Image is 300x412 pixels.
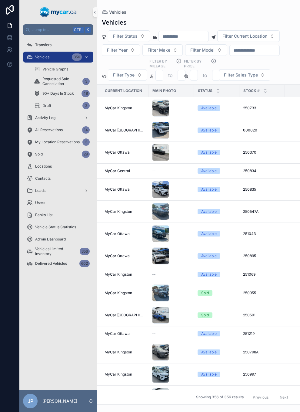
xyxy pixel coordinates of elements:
[201,128,217,133] div: Available
[198,349,236,355] a: Available
[105,350,132,355] span: MyCar Kingston
[108,69,147,81] button: Select Button
[243,372,281,377] a: 250997
[82,78,90,85] div: 3
[198,312,236,318] a: Sold
[82,151,90,158] div: 29
[243,209,258,214] span: 250547A
[40,7,77,17] img: App logo
[23,173,93,184] a: Contacts
[243,106,281,111] a: 250733
[152,88,176,93] span: Main Photo
[148,47,170,53] span: Filter Make
[243,169,256,173] span: 250834
[113,33,138,39] span: Filter Status
[105,231,130,236] span: MyCar Ottawa
[201,349,217,355] div: Available
[23,24,93,35] button: Jump to...CtrlK
[243,272,255,277] span: 251069
[23,209,93,220] a: Banks List
[201,253,217,259] div: Available
[105,150,130,155] span: MyCar Ottawa
[243,231,256,236] span: 251043
[198,372,236,377] a: Available
[35,213,53,217] span: Banks List
[243,150,281,155] a: 250370
[152,169,156,173] span: --
[105,350,145,355] a: MyCar Kingston
[23,161,93,172] a: Locations
[152,169,190,173] a: --
[35,140,80,145] span: My Location Reservations
[105,128,145,133] a: MyCar [GEOGRAPHIC_DATA]
[243,313,281,318] a: 250591
[35,247,77,256] span: Vehicles Limited Inventory
[42,67,68,72] span: Vehicle Graphs
[23,52,93,63] a: Vehicles356
[32,27,71,32] span: Jump to...
[35,152,43,157] span: Sold
[79,260,90,267] div: 602
[243,291,281,295] a: 250955
[35,200,45,205] span: Users
[243,128,257,133] span: 000020
[198,88,212,93] span: Status
[42,398,77,404] p: [PERSON_NAME]
[105,272,145,277] a: MyCar Kingston
[201,168,217,174] div: Available
[243,313,255,318] span: 250591
[105,272,132,277] span: MyCar Kingston
[105,372,145,377] a: MyCar Kingston
[23,197,93,208] a: Users
[243,350,258,355] span: 250798A
[243,231,281,236] a: 251043
[82,90,90,97] div: 48
[30,76,93,87] a: Requested Sale Cancellation3
[23,222,93,233] a: Vehicle Status Statistics
[222,33,267,39] span: Filter Current Location
[152,331,156,336] span: --
[72,53,82,61] div: 356
[19,35,97,277] div: scrollable content
[30,88,93,99] a: 90+ Days In Stock48
[185,44,227,56] button: Select Button
[35,43,52,47] span: Transfers
[105,150,145,155] a: MyCar Ottawa
[217,30,280,42] button: Select Button
[243,187,281,192] a: 250835
[42,77,80,86] span: Requested Sale Cancellation
[35,55,49,60] span: Vehicles
[23,258,93,269] a: Delivered Vehicles602
[243,187,256,192] span: 250835
[243,254,281,258] a: 250895
[198,187,236,192] a: Available
[142,44,183,56] button: Select Button
[198,128,236,133] a: Available
[80,248,90,255] div: 356
[108,30,150,42] button: Select Button
[23,39,93,50] a: Transfers
[35,164,52,169] span: Locations
[201,209,217,214] div: Available
[35,188,45,193] span: Leads
[30,100,93,111] a: Draft2
[203,72,207,79] p: to
[105,313,145,318] a: MyCar [GEOGRAPHIC_DATA]
[105,169,145,173] a: MyCar Central
[152,272,190,277] a: --
[28,397,33,405] span: JP
[82,102,90,109] div: 2
[152,272,156,277] span: --
[105,187,130,192] span: MyCar Ottawa
[243,150,256,155] span: 250370
[35,237,66,242] span: Admin Dashboard
[243,254,256,258] span: 250895
[243,128,281,133] a: 000020
[201,272,217,277] div: Available
[35,115,55,120] span: Activity Log
[105,331,145,336] a: MyCar Ottawa
[243,209,281,214] a: 250547A
[105,372,132,377] span: MyCar Kingston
